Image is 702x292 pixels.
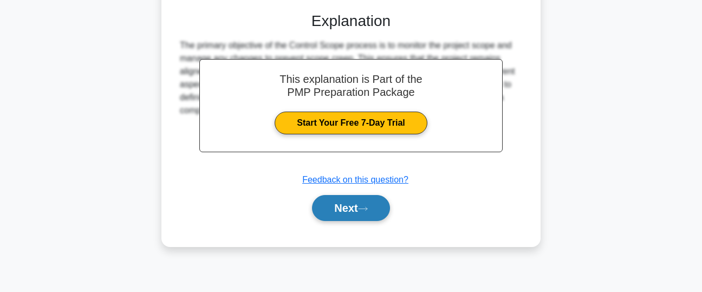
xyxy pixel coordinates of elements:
a: Feedback on this question? [302,175,408,184]
h3: Explanation [182,12,520,30]
a: Start Your Free 7-Day Trial [275,112,427,134]
div: The primary objective of the Control Scope process is to monitor the project scope and manage any... [180,39,522,117]
button: Next [312,195,389,221]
